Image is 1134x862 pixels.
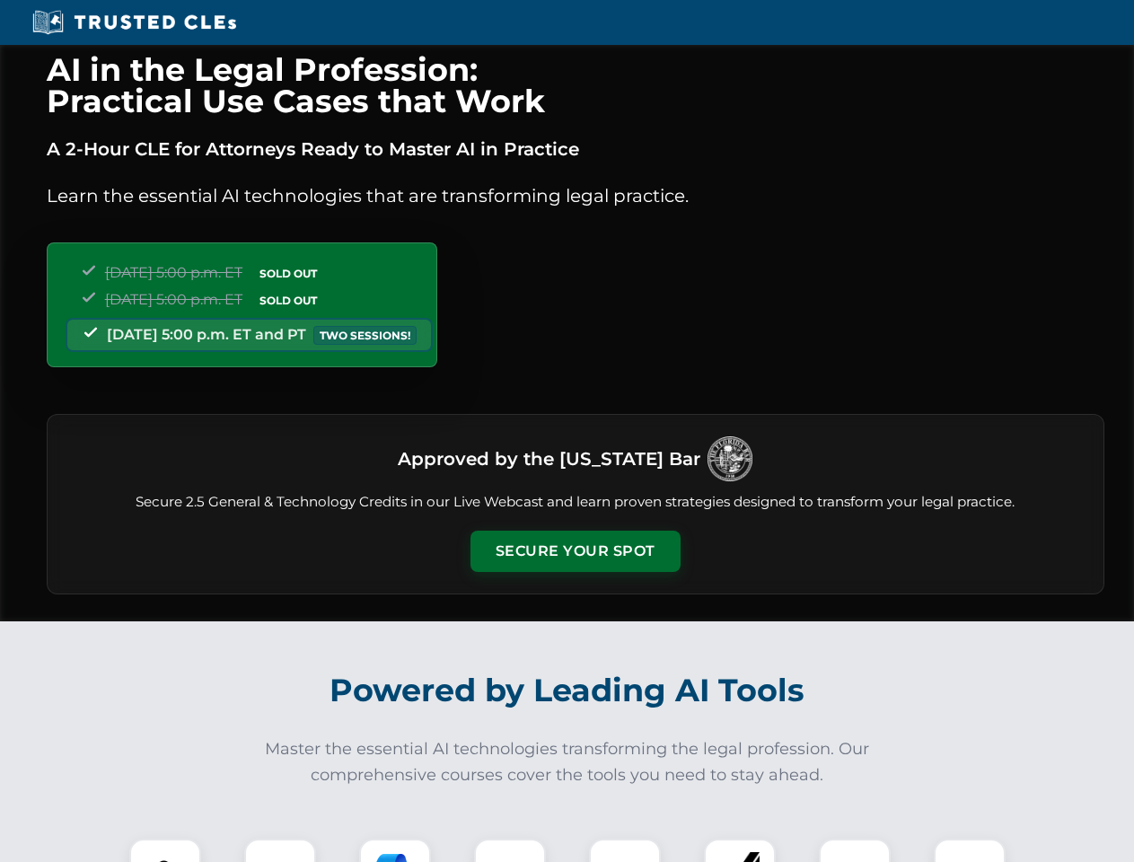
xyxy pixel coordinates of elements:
p: Master the essential AI technologies transforming the legal profession. Our comprehensive courses... [253,736,882,788]
p: A 2-Hour CLE for Attorneys Ready to Master AI in Practice [47,135,1104,163]
h3: Approved by the [US_STATE] Bar [398,443,700,475]
span: [DATE] 5:00 p.m. ET [105,291,242,308]
h1: AI in the Legal Profession: Practical Use Cases that Work [47,54,1104,117]
p: Secure 2.5 General & Technology Credits in our Live Webcast and learn proven strategies designed ... [69,492,1082,513]
span: [DATE] 5:00 p.m. ET [105,264,242,281]
span: SOLD OUT [253,264,323,283]
span: SOLD OUT [253,291,323,310]
img: Trusted CLEs [27,9,242,36]
button: Secure Your Spot [470,531,681,572]
img: Logo [708,436,752,481]
h2: Powered by Leading AI Tools [70,659,1065,722]
p: Learn the essential AI technologies that are transforming legal practice. [47,181,1104,210]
